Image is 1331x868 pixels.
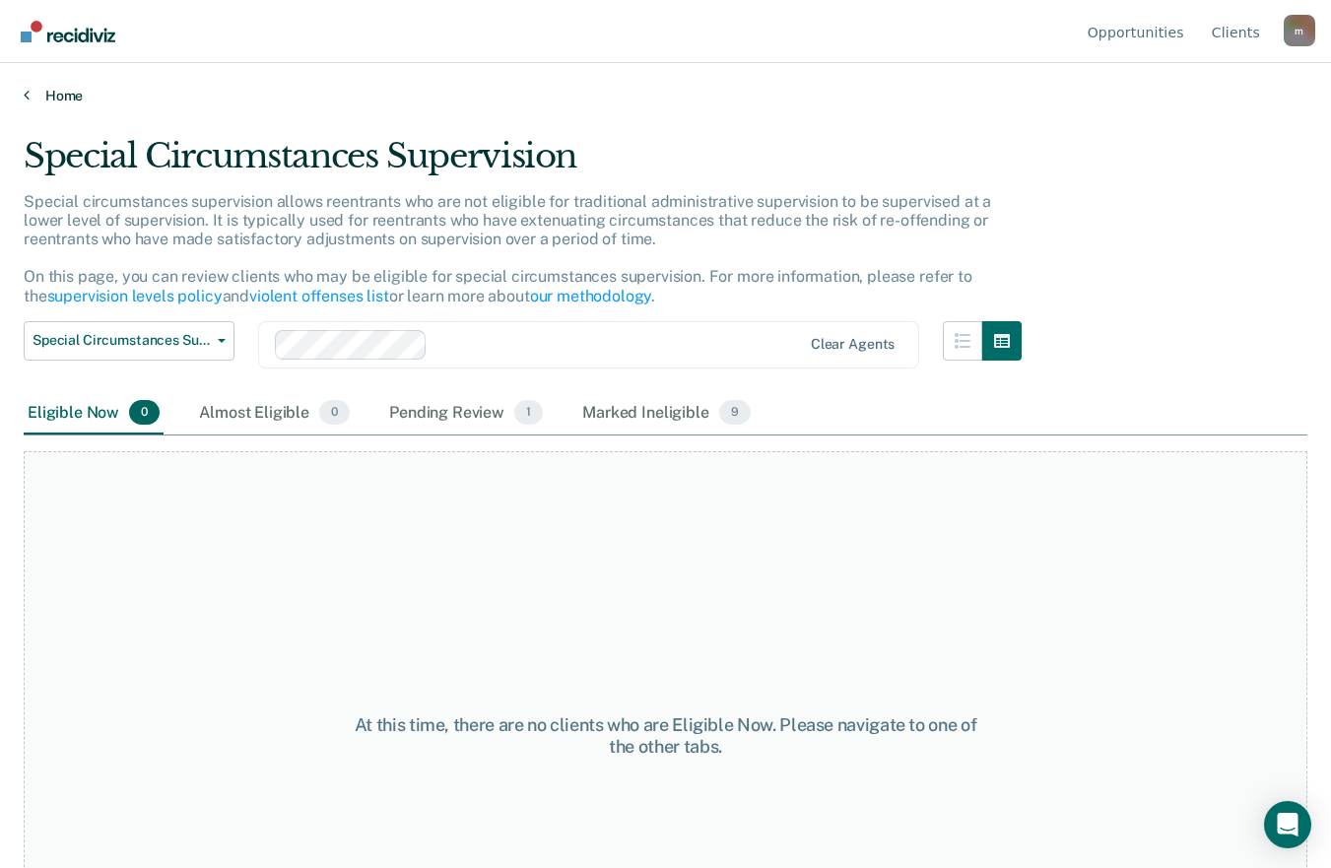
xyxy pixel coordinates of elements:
[385,392,547,435] div: Pending Review1
[129,400,160,426] span: 0
[719,400,751,426] span: 9
[578,392,755,435] div: Marked Ineligible9
[24,87,1307,104] a: Home
[33,332,210,349] span: Special Circumstances Supervision
[530,287,652,305] a: our methodology
[195,392,354,435] div: Almost Eligible0
[1284,15,1315,46] button: Profile dropdown button
[1264,801,1311,848] div: Open Intercom Messenger
[319,400,350,426] span: 0
[514,400,543,426] span: 1
[24,136,1022,192] div: Special Circumstances Supervision
[249,287,389,305] a: violent offenses list
[811,336,895,353] div: Clear agents
[21,21,115,42] img: Recidiviz
[24,321,234,361] button: Special Circumstances Supervision
[345,714,986,757] div: At this time, there are no clients who are Eligible Now. Please navigate to one of the other tabs.
[24,192,991,305] p: Special circumstances supervision allows reentrants who are not eligible for traditional administ...
[47,287,223,305] a: supervision levels policy
[1284,15,1315,46] div: m
[24,392,164,435] div: Eligible Now0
